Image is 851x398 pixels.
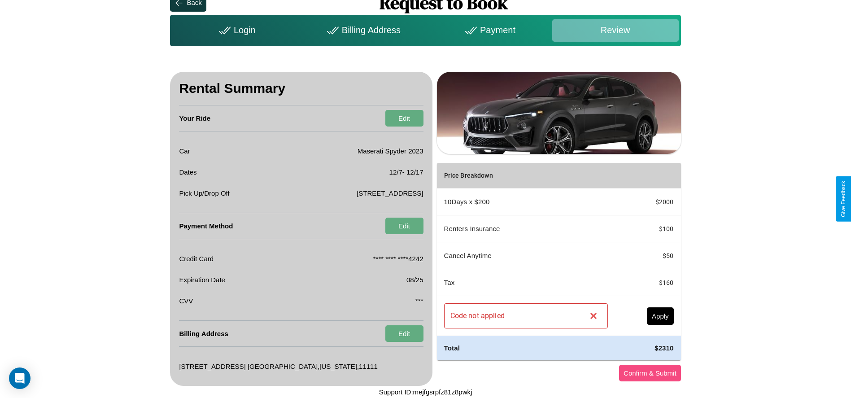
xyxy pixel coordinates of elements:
[389,166,423,178] p: 12 / 7 - 12 / 17
[179,295,193,307] p: CVV
[444,223,608,235] p: Renters Insurance
[437,163,615,188] th: Price Breakdown
[179,72,423,105] h3: Rental Summary
[647,307,674,325] button: Apply
[179,321,228,346] h4: Billing Address
[172,19,299,42] div: Login
[437,163,681,360] table: simple table
[179,166,196,178] p: Dates
[622,343,674,353] h4: $ 2310
[9,367,31,389] div: Open Intercom Messenger
[615,215,681,242] td: $ 100
[357,187,423,199] p: [STREET_ADDRESS]
[444,343,608,353] h4: Total
[615,269,681,296] td: $ 160
[179,105,210,131] h4: Your Ride
[444,249,608,262] p: Cancel Anytime
[358,145,423,157] p: Maserati Spyder 2023
[179,213,233,239] h4: Payment Method
[615,188,681,215] td: $ 2000
[385,218,423,234] button: Edit
[406,274,423,286] p: 08/25
[444,196,608,208] p: 10 Days x $ 200
[840,181,847,217] div: Give Feedback
[379,386,472,398] p: Support ID: mejfgsrpfz81z8pwkj
[619,365,681,381] button: Confirm & Submit
[385,110,423,127] button: Edit
[552,19,679,42] div: Review
[425,19,552,42] div: Payment
[444,276,608,289] p: Tax
[385,325,423,342] button: Edit
[179,187,229,199] p: Pick Up/Drop Off
[179,274,225,286] p: Expiration Date
[615,242,681,269] td: $ 50
[299,19,425,42] div: Billing Address
[179,145,190,157] p: Car
[179,253,214,265] p: Credit Card
[179,360,377,372] p: [STREET_ADDRESS] [GEOGRAPHIC_DATA] , [US_STATE] , 11111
